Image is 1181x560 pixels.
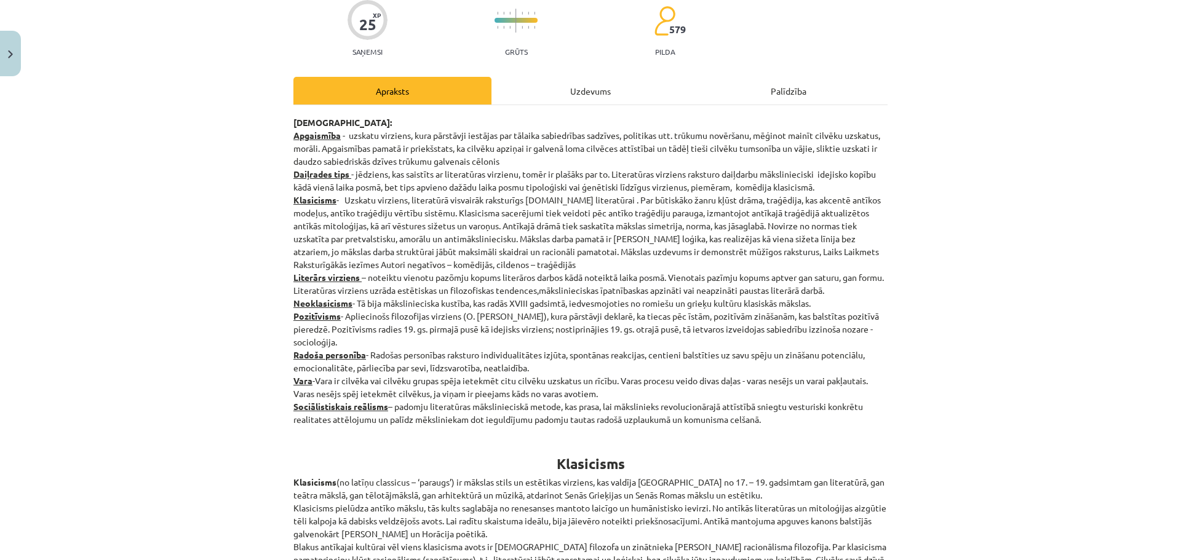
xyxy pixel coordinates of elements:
[509,12,511,15] img: icon-short-line-57e1e144782c952c97e751825c79c345078a6d821885a25fce030b3d8c18986b.svg
[293,194,336,205] strong: Klasicisms
[515,9,517,33] img: icon-long-line-d9ea69661e0d244f92f715978eff75569469978d946b2353a9bb055b3ed8787d.svg
[522,26,523,29] img: icon-short-line-57e1e144782c952c97e751825c79c345078a6d821885a25fce030b3d8c18986b.svg
[293,375,312,386] strong: Vara
[293,272,360,283] strong: Literārs virziens
[373,12,381,18] span: XP
[497,12,498,15] img: icon-short-line-57e1e144782c952c97e751825c79c345078a6d821885a25fce030b3d8c18986b.svg
[534,12,535,15] img: icon-short-line-57e1e144782c952c97e751825c79c345078a6d821885a25fce030b3d8c18986b.svg
[522,12,523,15] img: icon-short-line-57e1e144782c952c97e751825c79c345078a6d821885a25fce030b3d8c18986b.svg
[348,47,388,56] p: Saņemsi
[690,77,888,105] div: Palīdzība
[528,26,529,29] img: icon-short-line-57e1e144782c952c97e751825c79c345078a6d821885a25fce030b3d8c18986b.svg
[497,26,498,29] img: icon-short-line-57e1e144782c952c97e751825c79c345078a6d821885a25fce030b3d8c18986b.svg
[509,26,511,29] img: icon-short-line-57e1e144782c952c97e751825c79c345078a6d821885a25fce030b3d8c18986b.svg
[654,6,675,36] img: students-c634bb4e5e11cddfef0936a35e636f08e4e9abd3cc4e673bd6f9a4125e45ecb1.svg
[528,12,529,15] img: icon-short-line-57e1e144782c952c97e751825c79c345078a6d821885a25fce030b3d8c18986b.svg
[293,298,352,309] strong: Neoklasicisms
[359,16,376,33] div: 25
[293,77,491,105] div: Apraksts
[293,117,392,128] strong: [DEMOGRAPHIC_DATA]:
[293,401,388,412] strong: Sociālistiskais reālisms
[491,77,690,105] div: Uzdevums
[293,168,349,179] strong: Daiļrades tips
[503,12,504,15] img: icon-short-line-57e1e144782c952c97e751825c79c345078a6d821885a25fce030b3d8c18986b.svg
[557,455,625,473] b: Klasicisms
[669,24,686,35] span: 579
[505,47,528,56] p: Grūts
[503,26,504,29] img: icon-short-line-57e1e144782c952c97e751825c79c345078a6d821885a25fce030b3d8c18986b.svg
[293,310,341,321] strong: Pozitīvisms
[293,130,341,141] u: Apgaismība
[293,476,336,487] strong: Klasicisms
[293,349,366,360] strong: Radoša personība
[534,26,535,29] img: icon-short-line-57e1e144782c952c97e751825c79c345078a6d821885a25fce030b3d8c18986b.svg
[293,116,888,426] p: - uzskatu virziens, kura pārstāvji iestājas par tālaika sabiedrības sadzīves, politikas utt. trūk...
[8,50,13,58] img: icon-close-lesson-0947bae3869378f0d4975bcd49f059093ad1ed9edebbc8119c70593378902aed.svg
[655,47,675,56] p: pilda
